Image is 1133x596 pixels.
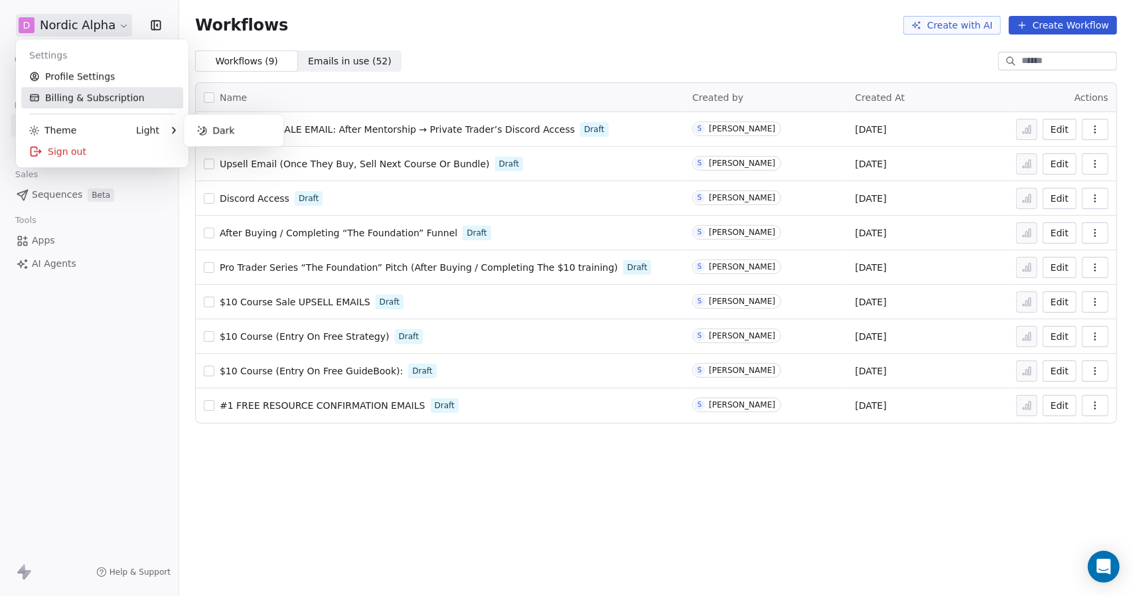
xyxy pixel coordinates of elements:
a: Profile Settings [21,66,183,87]
a: Billing & Subscription [21,87,183,108]
div: Theme [29,123,76,137]
div: Light [136,123,159,137]
div: Sign out [21,141,183,162]
div: Dark [189,120,278,141]
div: Settings [21,44,183,66]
